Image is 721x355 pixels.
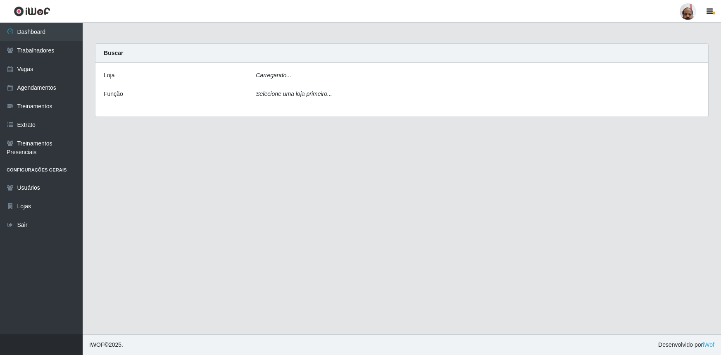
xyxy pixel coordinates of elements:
[658,341,714,349] span: Desenvolvido por
[104,90,123,98] label: Função
[14,6,50,17] img: CoreUI Logo
[89,341,123,349] span: © 2025 .
[104,71,114,80] label: Loja
[89,341,105,348] span: IWOF
[256,91,332,97] i: Selecione uma loja primeiro...
[104,50,123,56] strong: Buscar
[256,72,291,79] i: Carregando...
[703,341,714,348] a: iWof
